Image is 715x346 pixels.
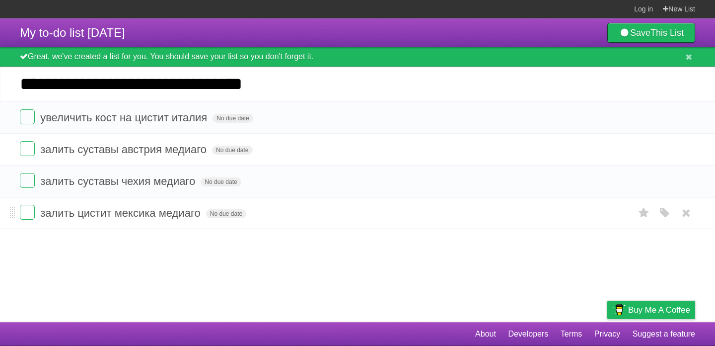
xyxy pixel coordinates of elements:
span: No due date [206,209,246,218]
a: Privacy [594,325,620,344]
b: This List [650,28,684,38]
span: Buy me a coffee [628,301,690,319]
label: Done [20,109,35,124]
span: No due date [213,114,253,123]
label: Done [20,173,35,188]
span: No due date [201,177,241,186]
span: No due date [212,146,252,155]
a: Developers [508,325,548,344]
label: Star task [635,205,653,221]
span: My to-do list [DATE] [20,26,125,39]
span: залить суставы чехия медиаго [40,175,198,187]
span: увеличить кост на цистит италия [40,111,210,124]
span: залить суставы австрия медиаго [40,143,209,156]
a: Suggest a feature [633,325,695,344]
a: Terms [561,325,582,344]
a: Buy me a coffee [607,301,695,319]
span: залить цистит мексика медиаго [40,207,203,219]
a: SaveThis List [607,23,695,43]
img: Buy me a coffee [612,301,626,318]
label: Done [20,205,35,220]
label: Done [20,141,35,156]
a: About [475,325,496,344]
